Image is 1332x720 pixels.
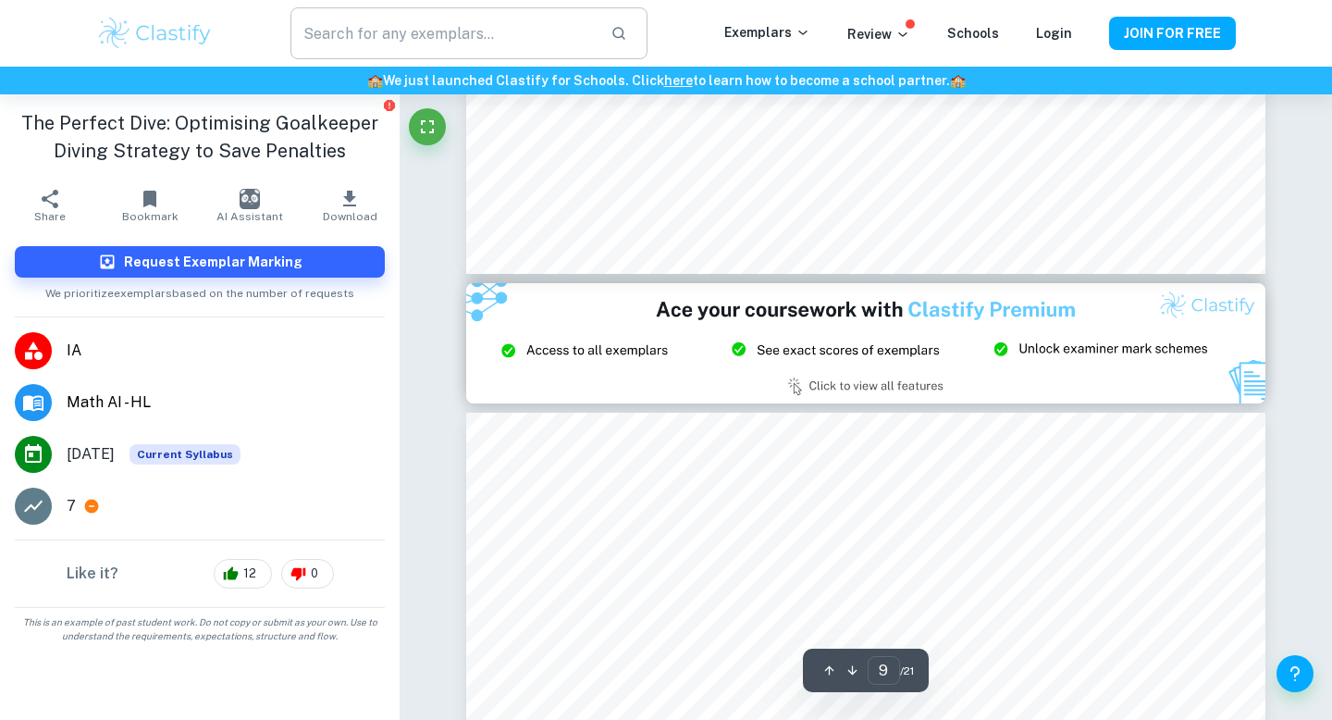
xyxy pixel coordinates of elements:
[950,73,966,88] span: 🏫
[323,210,377,223] span: Download
[367,73,383,88] span: 🏫
[233,565,266,583] span: 12
[67,443,115,466] span: [DATE]
[1109,17,1236,50] button: JOIN FOR FREE
[847,24,910,44] p: Review
[67,563,118,585] h6: Like it?
[382,98,396,112] button: Report issue
[900,663,914,679] span: / 21
[122,210,179,223] span: Bookmark
[1276,655,1313,692] button: Help and Feedback
[96,15,214,52] img: Clastify logo
[4,70,1328,91] h6: We just launched Clastify for Schools. Click to learn how to become a school partner.
[664,73,693,88] a: here
[947,26,999,41] a: Schools
[200,180,300,231] button: AI Assistant
[724,22,810,43] p: Exemplars
[45,278,354,302] span: We prioritize exemplars based on the number of requests
[240,189,260,209] img: AI Assistant
[67,340,385,362] span: IA
[124,252,302,272] h6: Request Exemplar Marking
[129,444,240,465] span: Current Syllabus
[466,283,1265,403] img: Ad
[100,180,200,231] button: Bookmark
[409,108,446,145] button: Fullscreen
[1036,26,1072,41] a: Login
[15,109,385,165] h1: The Perfect Dive: Optimising Goalkeeper Diving Strategy to Save Penalties
[300,180,400,231] button: Download
[290,7,596,59] input: Search for any exemplars...
[214,559,272,589] div: 12
[301,565,328,583] span: 0
[7,615,392,643] span: This is an example of past student work. Do not copy or submit as your own. Use to understand the...
[34,210,66,223] span: Share
[281,559,334,589] div: 0
[15,246,385,278] button: Request Exemplar Marking
[216,210,283,223] span: AI Assistant
[67,391,385,414] span: Math AI - HL
[129,444,240,465] div: This exemplar is based on the current syllabus. Feel free to refer to it for inspiration/ideas wh...
[67,495,76,517] p: 7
